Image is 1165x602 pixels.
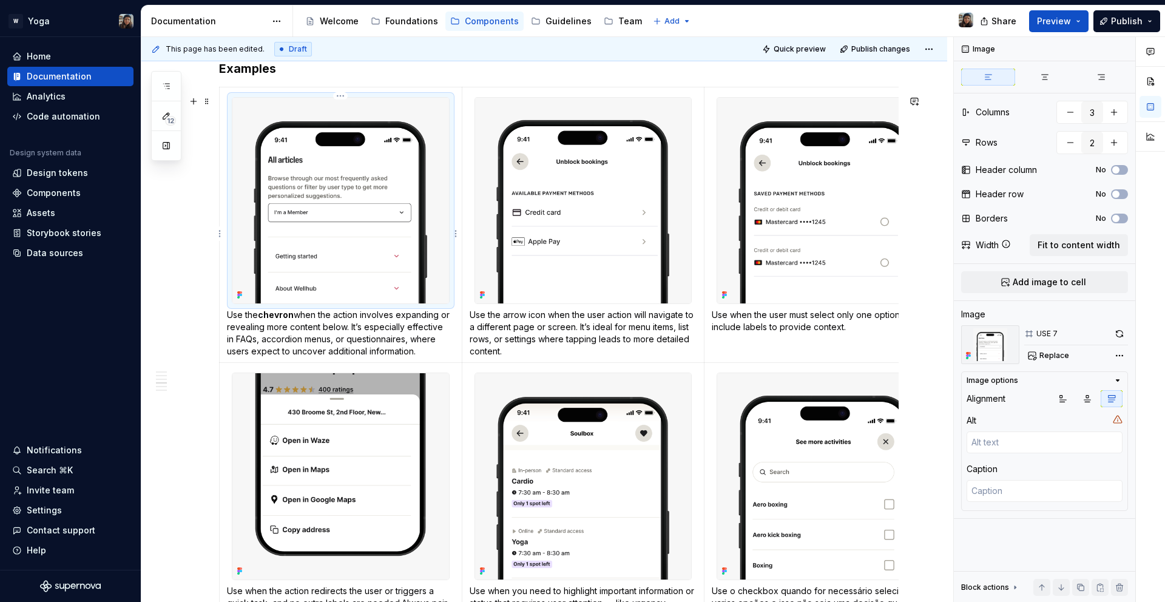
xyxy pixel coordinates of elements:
[27,167,88,179] div: Design tokens
[7,203,133,223] a: Assets
[618,15,642,27] div: Team
[1096,165,1106,175] label: No
[7,481,133,500] a: Invite team
[1039,351,1069,360] span: Replace
[649,13,695,30] button: Add
[165,116,176,126] span: 12
[27,484,74,496] div: Invite team
[27,50,51,63] div: Home
[10,148,81,158] div: Design system data
[991,15,1016,27] span: Share
[7,163,133,183] a: Design tokens
[27,247,83,259] div: Data sources
[7,243,133,263] a: Data sources
[27,207,55,219] div: Assets
[976,106,1010,118] div: Columns
[166,44,265,54] span: This page has been edited.
[1037,15,1071,27] span: Preview
[961,325,1019,364] img: 86a05304-b8b7-4ab8-b5fc-95d39f2246d8.png
[366,12,443,31] a: Foundations
[470,309,697,357] p: Use the arrow icon when the user action will navigate to a different page or screen. It’s ideal f...
[27,464,73,476] div: Search ⌘K
[320,15,359,27] div: Welcome
[976,239,999,251] div: Width
[475,98,692,303] img: 75035aca-8d1a-4365-89b7-29e1196f5d6d.png
[28,15,50,27] div: Yoga
[27,504,62,516] div: Settings
[7,107,133,126] a: Code automation
[1029,10,1089,32] button: Preview
[961,308,985,320] div: Image
[717,373,934,580] img: 446b47ad-7e83-4d13-8fd2-f5b9366c96dc.png
[7,521,133,540] button: Contact support
[1096,189,1106,199] label: No
[27,90,66,103] div: Analytics
[7,183,133,203] a: Components
[300,9,647,33] div: Page tree
[961,579,1020,596] div: Block actions
[289,44,307,54] span: Draft
[27,110,100,123] div: Code automation
[2,8,138,34] button: WYogaLarissa Matos
[758,41,831,58] button: Quick preview
[961,583,1009,592] div: Block actions
[967,376,1123,385] button: Image options
[27,524,95,536] div: Contact support
[40,580,101,592] svg: Supernova Logo
[7,67,133,86] a: Documentation
[976,212,1008,225] div: Borders
[717,98,934,304] img: bdd94220-403a-421f-99f8-654a5330caef.png
[7,47,133,66] a: Home
[445,12,524,31] a: Components
[976,164,1037,176] div: Header column
[465,15,519,27] div: Components
[836,41,916,58] button: Publish changes
[219,60,899,77] h3: Examples
[475,373,692,579] img: fd81b3b8-91de-46a4-aee4-ca20635ced9e.png
[1013,276,1086,288] span: Add image to cell
[7,87,133,106] a: Analytics
[27,444,82,456] div: Notifications
[1093,10,1160,32] button: Publish
[959,13,973,27] img: Larissa Matos
[27,70,92,83] div: Documentation
[974,10,1024,32] button: Share
[1096,214,1106,223] label: No
[967,376,1018,385] div: Image options
[967,414,976,427] div: Alt
[526,12,596,31] a: Guidelines
[119,14,133,29] img: Larissa Matos
[232,98,449,303] img: 86a05304-b8b7-4ab8-b5fc-95d39f2246d8.png
[7,441,133,460] button: Notifications
[7,501,133,520] a: Settings
[545,15,592,27] div: Guidelines
[712,309,939,333] p: Use when the user must select only one option.Always include labels to provide context.
[774,44,826,54] span: Quick preview
[967,463,998,475] div: Caption
[7,461,133,480] button: Search ⌘K
[961,271,1128,293] button: Add image to cell
[976,137,998,149] div: Rows
[27,227,101,239] div: Storybook stories
[1111,15,1143,27] span: Publish
[976,188,1024,200] div: Header row
[7,223,133,243] a: Storybook stories
[8,14,23,29] div: W
[300,12,363,31] a: Welcome
[664,16,680,26] span: Add
[151,15,266,27] div: Documentation
[258,309,294,320] strong: chevron
[599,12,647,31] a: Team
[27,187,81,199] div: Components
[227,309,454,357] p: Use the when the action involves expanding or revealing more content below. It’s especially effec...
[27,544,46,556] div: Help
[1036,329,1058,339] div: USE 7
[1038,239,1120,251] span: Fit to content width
[1030,234,1128,256] button: Fit to content width
[851,44,910,54] span: Publish changes
[385,15,438,27] div: Foundations
[967,393,1005,405] div: Alignment
[7,541,133,560] button: Help
[1024,347,1075,364] button: Replace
